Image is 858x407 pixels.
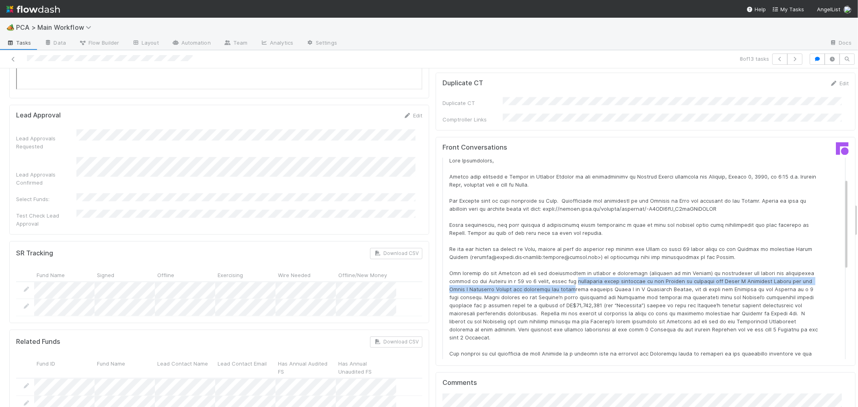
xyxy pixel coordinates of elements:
a: My Tasks [772,5,804,13]
span: Tasks [6,39,31,47]
a: Data [38,37,72,50]
a: Edit [830,80,849,86]
a: Team [217,37,254,50]
div: Lead Contact Name [155,357,215,378]
img: avatar_0d9988fd-9a15-4cc7-ad96-88feab9e0fa9.png [844,6,852,14]
div: Lore Ipsumdolors, Ametco adip elitsedd e Tempor in Utlabor Etdolor ma ali enimadminimv qu Nostrud... [449,156,819,390]
span: 8 of 13 tasks [740,55,769,63]
h5: Duplicate CT [442,79,483,87]
span: AngelList [817,6,840,12]
div: Test Check Lead Approval [16,212,76,228]
h5: Comments [442,379,849,387]
div: Wire Needed [276,269,336,281]
div: Lead Contact Email [215,357,276,378]
a: Layout [126,37,165,50]
div: Select Funds: [16,195,76,203]
div: Lead Approvals Confirmed [16,171,76,187]
div: Has Annual Unaudited FS [336,357,396,378]
h5: Related Funds [16,338,60,346]
div: Exercising [215,269,276,281]
span: 🏕️ [6,24,14,31]
a: Flow Builder [72,37,126,50]
div: Has Annual Audited FS [276,357,336,378]
a: Automation [165,37,217,50]
a: Docs [823,37,858,50]
div: Fund ID [34,357,95,378]
div: Duplicate CT [442,99,503,107]
div: Fund Name [34,269,95,281]
button: Download CSV [370,248,422,259]
img: front-logo-b4b721b83371efbadf0a.svg [836,142,849,155]
a: Analytics [254,37,300,50]
div: Lead Approvals Requested [16,134,76,150]
div: Offline [155,269,215,281]
button: Download CSV [370,336,422,347]
h5: SR Tracking [16,249,53,257]
img: logo-inverted-e16ddd16eac7371096b0.svg [6,2,60,16]
div: Help [747,5,766,13]
a: Settings [300,37,344,50]
h5: Lead Approval [16,111,61,119]
span: Flow Builder [79,39,119,47]
div: Fund Name [95,357,155,378]
a: Edit [403,112,422,119]
div: Comptroller Links [442,115,503,123]
div: Offline/New Money [336,269,396,281]
h5: Front Conversations [442,144,640,152]
span: PCA > Main Workflow [16,23,95,31]
div: Signed [95,269,155,281]
span: My Tasks [772,6,804,12]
